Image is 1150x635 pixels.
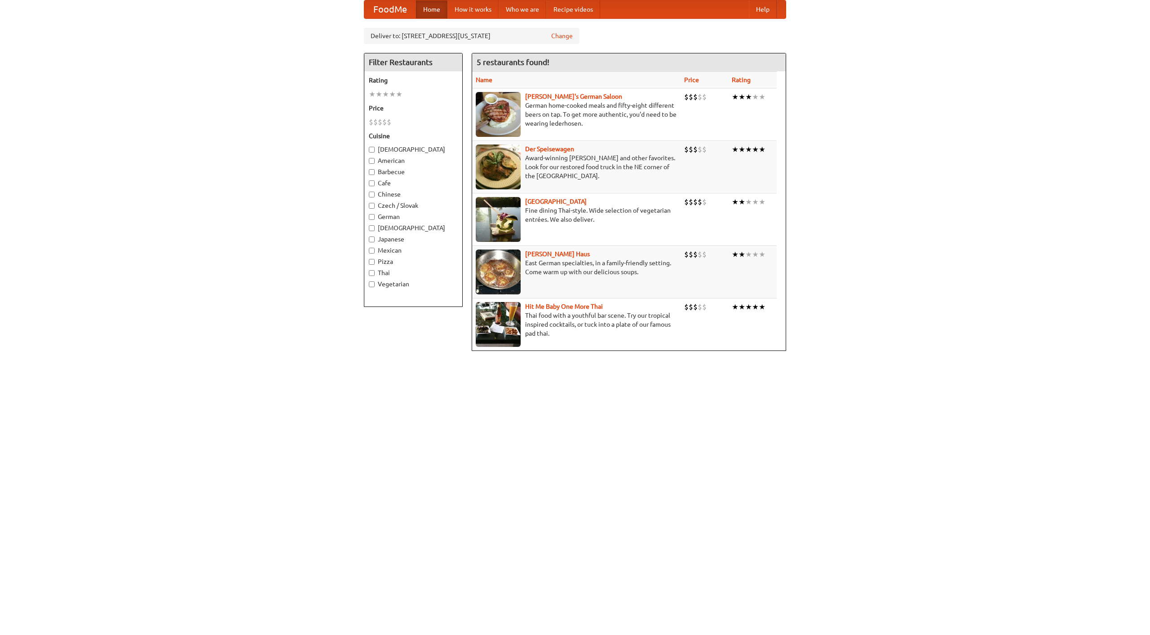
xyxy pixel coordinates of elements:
li: ★ [732,145,739,154]
li: $ [693,250,698,259]
li: ★ [752,302,759,312]
li: $ [689,197,693,207]
a: Rating [732,76,751,83]
a: Change [551,31,573,40]
a: How it works [447,0,499,18]
li: $ [382,117,387,127]
li: ★ [759,302,765,312]
a: Who we are [499,0,546,18]
li: ★ [389,89,396,99]
img: kohlhaus.jpg [476,250,521,294]
label: [DEMOGRAPHIC_DATA] [369,223,458,232]
p: Award-winning [PERSON_NAME] and other favorites. Look for our restored food truck in the NE corne... [476,153,677,180]
li: ★ [745,197,752,207]
li: ★ [396,89,402,99]
input: American [369,158,375,164]
li: $ [684,197,689,207]
input: Pizza [369,259,375,265]
li: $ [689,302,693,312]
li: $ [684,92,689,102]
li: ★ [732,197,739,207]
input: Cafe [369,180,375,186]
label: [DEMOGRAPHIC_DATA] [369,145,458,154]
li: ★ [739,197,745,207]
a: Recipe videos [546,0,600,18]
li: ★ [739,250,745,259]
img: speisewagen.jpg [476,145,521,189]
input: Czech / Slovak [369,203,375,209]
a: [PERSON_NAME] Haus [525,250,590,258]
h5: Cuisine [369,131,458,140]
li: $ [698,92,702,102]
li: ★ [752,197,759,207]
label: Mexican [369,246,458,255]
li: ★ [745,145,752,154]
li: $ [378,117,382,127]
label: Pizza [369,257,458,266]
li: $ [702,302,707,312]
input: German [369,214,375,220]
li: $ [693,145,698,154]
li: ★ [759,92,765,102]
li: $ [702,197,707,207]
label: Vegetarian [369,280,458,289]
input: [DEMOGRAPHIC_DATA] [369,147,375,153]
li: ★ [732,250,739,259]
a: Home [416,0,447,18]
li: ★ [759,250,765,259]
li: ★ [382,89,389,99]
li: $ [698,250,702,259]
p: German home-cooked meals and fifty-eight different beers on tap. To get more authentic, you'd nee... [476,101,677,128]
label: Chinese [369,190,458,199]
li: $ [698,302,702,312]
li: $ [702,145,707,154]
li: $ [684,250,689,259]
li: ★ [739,302,745,312]
b: [PERSON_NAME]'s German Saloon [525,93,622,100]
label: American [369,156,458,165]
img: babythai.jpg [476,302,521,347]
p: Thai food with a youthful bar scene. Try our tropical inspired cocktails, or tuck into a plate of... [476,311,677,338]
li: $ [702,250,707,259]
a: Price [684,76,699,83]
li: ★ [752,92,759,102]
label: Thai [369,268,458,277]
li: $ [689,92,693,102]
li: ★ [732,92,739,102]
li: $ [387,117,391,127]
li: ★ [759,197,765,207]
ng-pluralize: 5 restaurants found! [477,58,549,66]
h5: Price [369,104,458,113]
li: $ [689,250,693,259]
a: Name [476,76,492,83]
li: $ [698,145,702,154]
a: Help [749,0,777,18]
li: ★ [745,250,752,259]
b: Hit Me Baby One More Thai [525,303,603,310]
li: $ [698,197,702,207]
li: ★ [752,145,759,154]
input: Chinese [369,192,375,197]
label: German [369,212,458,221]
li: ★ [369,89,376,99]
li: $ [693,197,698,207]
li: $ [369,117,373,127]
a: FoodMe [364,0,416,18]
h5: Rating [369,76,458,85]
li: ★ [732,302,739,312]
input: Mexican [369,248,375,254]
li: $ [693,302,698,312]
li: ★ [752,250,759,259]
label: Czech / Slovak [369,201,458,210]
li: ★ [745,302,752,312]
img: esthers.jpg [476,92,521,137]
li: $ [684,302,689,312]
li: $ [684,145,689,154]
h4: Filter Restaurants [364,53,462,71]
a: Der Speisewagen [525,145,574,153]
li: ★ [739,92,745,102]
input: Vegetarian [369,281,375,287]
li: $ [702,92,707,102]
input: Thai [369,270,375,276]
